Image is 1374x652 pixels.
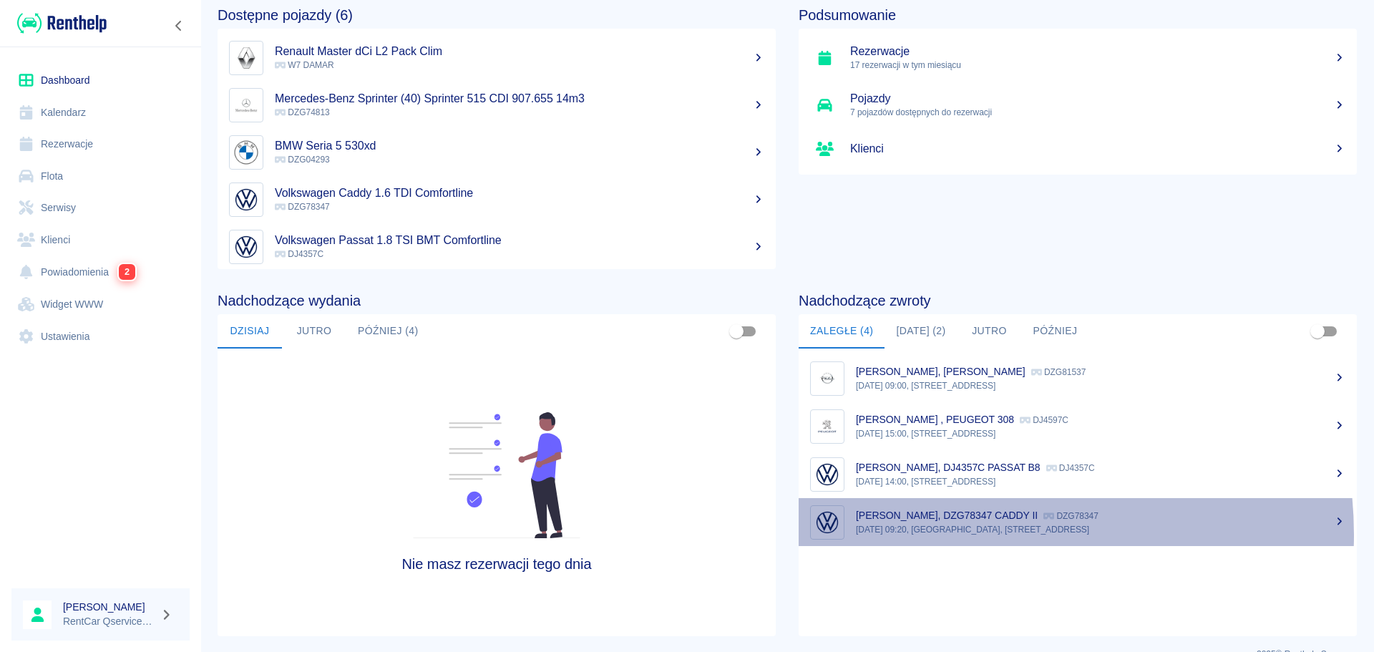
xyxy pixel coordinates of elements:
[958,314,1022,349] button: Jutro
[275,107,330,117] span: DZG74813
[11,224,190,256] a: Klienci
[799,450,1357,498] a: Image[PERSON_NAME], DJ4357C PASSAT B8 DJ4357C[DATE] 14:00, [STREET_ADDRESS]
[346,314,430,349] button: Później (4)
[218,82,776,129] a: ImageMercedes-Benz Sprinter (40) Sprinter 515 CDI 907.655 14m3 DZG74813
[856,475,1345,488] p: [DATE] 14:00, [STREET_ADDRESS]
[799,82,1357,129] a: Pojazdy7 pojazdów dostępnych do rezerwacji
[275,233,764,248] h5: Volkswagen Passat 1.8 TSI BMT Comfortline
[885,314,957,349] button: [DATE] (2)
[799,6,1357,24] h4: Podsumowanie
[723,318,750,345] span: Pokaż przypisane tylko do mnie
[814,461,841,488] img: Image
[856,427,1345,440] p: [DATE] 15:00, [STREET_ADDRESS]
[275,60,334,70] span: W7 DAMAR
[218,34,776,82] a: ImageRenault Master dCi L2 Pack Clim W7 DAMAR
[850,59,1345,72] p: 17 rezerwacji w tym miesiącu
[11,256,190,288] a: Powiadomienia2
[856,414,1014,425] p: [PERSON_NAME] , PEUGEOT 308
[799,314,885,349] button: Zaległe (4)
[850,106,1345,119] p: 7 pojazdów dostępnych do rezerwacji
[11,160,190,193] a: Flota
[1031,367,1086,377] p: DZG81537
[233,139,260,166] img: Image
[1046,463,1095,473] p: DJ4357C
[1043,511,1098,521] p: DZG78347
[856,379,1345,392] p: [DATE] 09:00, [STREET_ADDRESS]
[63,600,155,614] h6: [PERSON_NAME]
[218,6,776,24] h4: Dostępne pojazdy (6)
[799,354,1357,402] a: Image[PERSON_NAME], [PERSON_NAME] DZG81537[DATE] 09:00, [STREET_ADDRESS]
[814,413,841,440] img: Image
[275,44,764,59] h5: Renault Master dCi L2 Pack Clim
[850,142,1345,156] h5: Klienci
[275,202,330,212] span: DZG78347
[282,314,346,349] button: Jutro
[856,462,1041,473] p: [PERSON_NAME], DJ4357C PASSAT B8
[799,34,1357,82] a: Rezerwacje17 rezerwacji w tym miesiącu
[11,97,190,129] a: Kalendarz
[218,292,776,309] h4: Nadchodzące wydania
[850,92,1345,106] h5: Pojazdy
[799,498,1357,546] a: Image[PERSON_NAME], DZG78347 CADDY II DZG78347[DATE] 09:20, [GEOGRAPHIC_DATA], [STREET_ADDRESS]
[218,129,776,176] a: ImageBMW Seria 5 530xd DZG04293
[11,288,190,321] a: Widget WWW
[850,44,1345,59] h5: Rezerwacje
[1020,415,1068,425] p: DJ4597C
[233,233,260,261] img: Image
[233,186,260,213] img: Image
[275,92,764,106] h5: Mercedes-Benz Sprinter (40) Sprinter 515 CDI 907.655 14m3
[1304,318,1331,345] span: Pokaż przypisane tylko do mnie
[275,139,764,153] h5: BMW Seria 5 530xd
[168,16,190,35] button: Zwiń nawigację
[1022,314,1089,349] button: Później
[275,186,764,200] h5: Volkswagen Caddy 1.6 TDI Comfortline
[275,249,323,259] span: DJ4357C
[814,509,841,536] img: Image
[218,176,776,223] a: ImageVolkswagen Caddy 1.6 TDI Comfortline DZG78347
[275,155,330,165] span: DZG04293
[799,292,1357,309] h4: Nadchodzące zwroty
[218,223,776,271] a: ImageVolkswagen Passat 1.8 TSI BMT Comfortline DJ4357C
[288,555,706,573] h4: Nie masz rezerwacji tego dnia
[856,510,1038,521] p: [PERSON_NAME], DZG78347 CADDY II
[17,11,107,35] img: Renthelp logo
[856,523,1345,536] p: [DATE] 09:20, [GEOGRAPHIC_DATA], [STREET_ADDRESS]
[119,264,135,280] span: 2
[404,412,589,538] img: Fleet
[814,365,841,392] img: Image
[11,11,107,35] a: Renthelp logo
[63,614,155,629] p: RentCar Qservice Damar Parts
[11,64,190,97] a: Dashboard
[233,44,260,72] img: Image
[11,128,190,160] a: Rezerwacje
[799,402,1357,450] a: Image[PERSON_NAME] , PEUGEOT 308 DJ4597C[DATE] 15:00, [STREET_ADDRESS]
[799,129,1357,169] a: Klienci
[233,92,260,119] img: Image
[218,314,282,349] button: Dzisiaj
[856,366,1025,377] p: [PERSON_NAME], [PERSON_NAME]
[11,321,190,353] a: Ustawienia
[11,192,190,224] a: Serwisy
